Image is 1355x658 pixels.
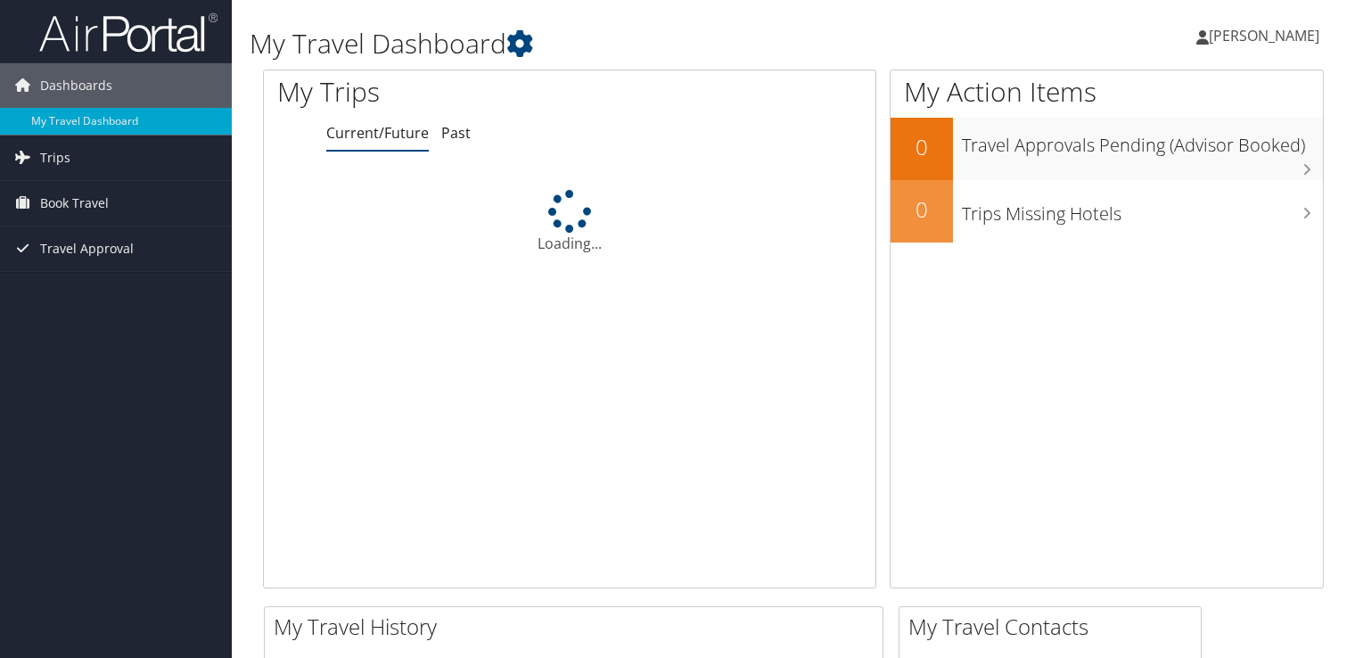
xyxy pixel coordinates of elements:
span: [PERSON_NAME] [1209,26,1319,45]
div: Loading... [264,190,875,254]
a: 0Travel Approvals Pending (Advisor Booked) [891,118,1323,180]
h2: 0 [891,194,953,225]
h1: My Trips [277,73,607,111]
a: [PERSON_NAME] [1196,9,1337,62]
img: airportal-logo.png [39,12,218,53]
h3: Travel Approvals Pending (Advisor Booked) [962,124,1323,158]
span: Dashboards [40,63,112,108]
span: Travel Approval [40,226,134,271]
a: Past [441,123,471,143]
h2: My Travel History [274,612,883,642]
h1: My Travel Dashboard [250,25,974,62]
a: 0Trips Missing Hotels [891,180,1323,243]
span: Book Travel [40,181,109,226]
h1: My Action Items [891,73,1323,111]
span: Trips [40,136,70,180]
h2: 0 [891,132,953,162]
h3: Trips Missing Hotels [962,193,1323,226]
a: Current/Future [326,123,429,143]
h2: My Travel Contacts [908,612,1201,642]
